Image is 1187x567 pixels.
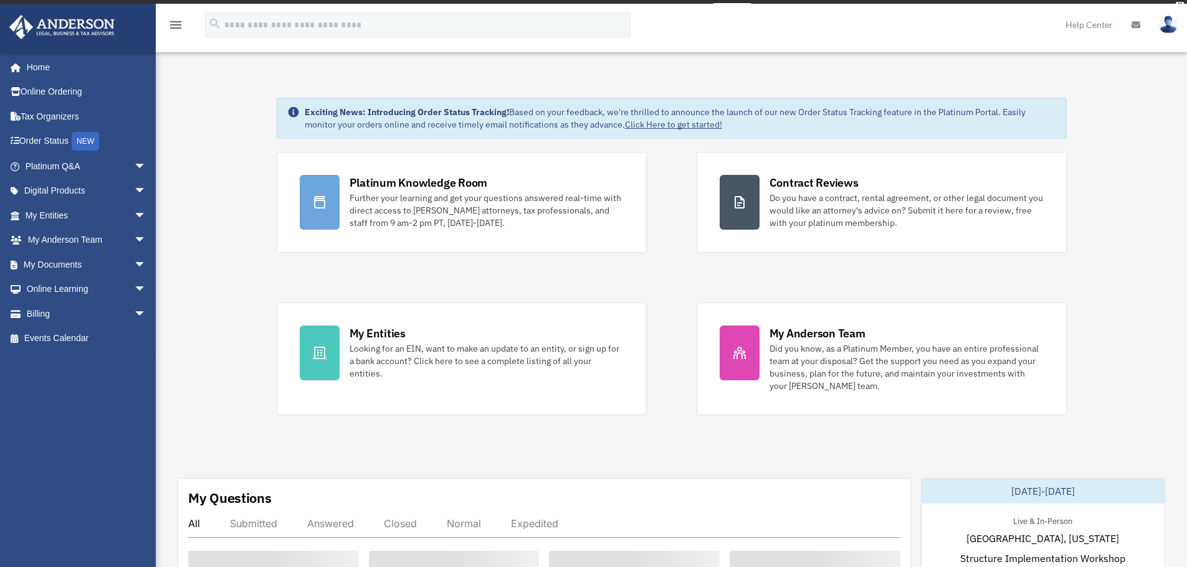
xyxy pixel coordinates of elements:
a: Platinum Q&Aarrow_drop_down [9,154,165,179]
a: My Entitiesarrow_drop_down [9,203,165,228]
div: Did you know, as a Platinum Member, you have an entire professional team at your disposal? Get th... [770,342,1044,392]
span: arrow_drop_down [134,277,159,302]
span: arrow_drop_down [134,301,159,327]
span: [GEOGRAPHIC_DATA], [US_STATE] [966,531,1119,546]
span: arrow_drop_down [134,179,159,204]
div: Platinum Knowledge Room [350,175,488,190]
a: Order StatusNEW [9,129,165,154]
a: My Anderson Team Did you know, as a Platinum Member, you have an entire professional team at your... [697,302,1067,415]
a: Billingarrow_drop_down [9,301,165,326]
img: User Pic [1159,16,1178,34]
a: Home [9,55,159,80]
div: Normal [447,517,481,530]
div: Submitted [230,517,277,530]
a: Platinum Knowledge Room Further your learning and get your questions answered real-time with dire... [277,152,647,253]
div: All [188,517,200,530]
a: Click Here to get started! [625,119,722,130]
a: menu [168,22,183,32]
a: Events Calendar [9,326,165,351]
div: Live & In-Person [1003,513,1082,527]
div: Do you have a contract, rental agreement, or other legal document you would like an attorney's ad... [770,192,1044,229]
a: Tax Organizers [9,104,165,129]
span: arrow_drop_down [134,252,159,278]
span: arrow_drop_down [134,228,159,253]
img: Anderson Advisors Platinum Portal [6,15,118,39]
span: arrow_drop_down [134,154,159,179]
div: close [1176,2,1184,9]
div: Further your learning and get your questions answered real-time with direct access to [PERSON_NAM... [350,192,624,229]
a: Online Ordering [9,80,165,105]
a: Contract Reviews Do you have a contract, rental agreement, or other legal document you would like... [697,152,1067,253]
div: Expedited [511,517,558,530]
span: arrow_drop_down [134,203,159,228]
a: My Documentsarrow_drop_down [9,252,165,277]
div: My Anderson Team [770,326,865,341]
a: survey [713,3,751,18]
a: Digital Productsarrow_drop_down [9,179,165,204]
div: NEW [72,132,99,151]
i: menu [168,17,183,32]
div: My Questions [188,489,272,507]
strong: Exciting News: Introducing Order Status Tracking! [305,106,509,118]
a: Online Learningarrow_drop_down [9,277,165,302]
span: Structure Implementation Workshop [960,551,1125,566]
div: Looking for an EIN, want to make an update to an entity, or sign up for a bank account? Click her... [350,342,624,380]
div: Based on your feedback, we're thrilled to announce the launch of our new Order Status Tracking fe... [305,106,1056,131]
i: search [208,17,222,30]
a: My Entities Looking for an EIN, want to make an update to an entity, or sign up for a bank accoun... [277,302,647,415]
div: Answered [307,517,354,530]
div: My Entities [350,326,406,341]
div: Contract Reviews [770,175,859,190]
div: Closed [384,517,417,530]
a: My Anderson Teamarrow_drop_down [9,228,165,253]
div: Get a chance to win 6 months of Platinum for free just by filling out this [436,3,708,18]
div: [DATE]-[DATE] [922,479,1165,504]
